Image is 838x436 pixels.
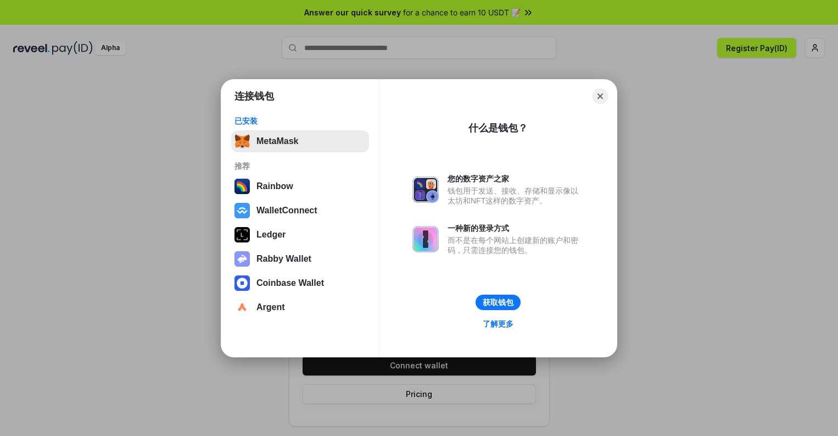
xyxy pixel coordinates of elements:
img: svg+xml,%3Csvg%20xmlns%3D%22http%3A%2F%2Fwww.w3.org%2F2000%2Fsvg%22%20fill%3D%22none%22%20viewBox... [412,226,439,252]
button: Coinbase Wallet [231,272,369,294]
img: svg+xml,%3Csvg%20xmlns%3D%22http%3A%2F%2Fwww.w3.org%2F2000%2Fsvg%22%20width%3D%2228%22%20height%3... [234,227,250,242]
button: Close [593,89,608,104]
h1: 连接钱包 [234,90,274,103]
div: 一种新的登录方式 [448,223,584,233]
div: 钱包用于发送、接收、存储和显示像以太坊和NFT这样的数字资产。 [448,186,584,206]
button: Ledger [231,224,369,246]
button: MetaMask [231,130,369,152]
div: Coinbase Wallet [256,278,324,288]
div: 什么是钱包？ [468,122,528,135]
div: 而不是在每个网站上创建新的账户和密码，只需连接您的钱包。 [448,235,584,255]
button: 获取钱包 [476,295,521,310]
button: WalletConnect [231,200,369,222]
img: svg+xml,%3Csvg%20xmlns%3D%22http%3A%2F%2Fwww.w3.org%2F2000%2Fsvg%22%20fill%3D%22none%22%20viewBox... [234,251,250,267]
img: svg+xml,%3Csvg%20width%3D%2228%22%20height%3D%2228%22%20viewBox%3D%220%200%2028%2028%22%20fill%3D... [234,203,250,218]
a: 了解更多 [476,317,520,331]
img: svg+xml,%3Csvg%20xmlns%3D%22http%3A%2F%2Fwww.w3.org%2F2000%2Fsvg%22%20fill%3D%22none%22%20viewBox... [412,176,439,203]
div: Rainbow [256,181,293,191]
div: 了解更多 [483,319,513,329]
img: svg+xml,%3Csvg%20fill%3D%22none%22%20height%3D%2233%22%20viewBox%3D%220%200%2035%2033%22%20width%... [234,134,250,149]
button: Rabby Wallet [231,248,369,270]
img: svg+xml,%3Csvg%20width%3D%2228%22%20height%3D%2228%22%20viewBox%3D%220%200%2028%2028%22%20fill%3D... [234,300,250,315]
div: 您的数字资产之家 [448,174,584,184]
div: Argent [256,302,285,312]
button: Argent [231,296,369,318]
img: svg+xml,%3Csvg%20width%3D%2228%22%20height%3D%2228%22%20viewBox%3D%220%200%2028%2028%22%20fill%3D... [234,275,250,291]
div: Ledger [256,230,286,240]
div: 获取钱包 [483,297,513,307]
img: svg+xml,%3Csvg%20width%3D%22120%22%20height%3D%22120%22%20viewBox%3D%220%200%20120%20120%22%20fil... [234,179,250,194]
div: WalletConnect [256,206,317,216]
div: Rabby Wallet [256,254,311,264]
button: Rainbow [231,175,369,197]
div: MetaMask [256,136,298,146]
div: 已安装 [234,116,366,126]
div: 推荐 [234,161,366,171]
